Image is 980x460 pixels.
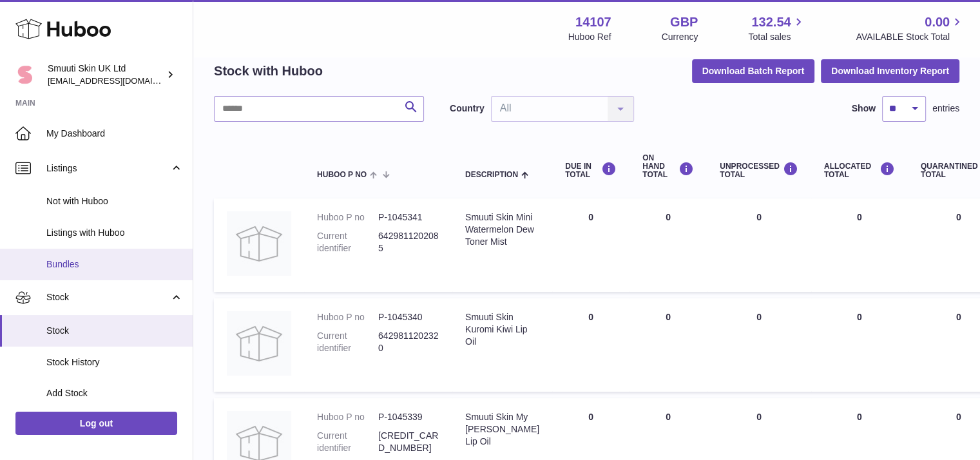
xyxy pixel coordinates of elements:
span: Stock [46,291,169,303]
div: ALLOCATED Total [824,162,895,179]
dt: Current identifier [317,230,378,254]
a: 0.00 AVAILABLE Stock Total [856,14,965,43]
dd: 6429811202320 [378,330,439,354]
span: 0 [956,412,961,422]
span: AVAILABLE Stock Total [856,31,965,43]
dd: [CREDIT_CARD_NUMBER] [378,430,439,454]
span: Bundles [46,258,183,271]
a: 132.54 Total sales [748,14,805,43]
span: Description [465,171,518,179]
span: 0.00 [925,14,950,31]
span: Total sales [748,31,805,43]
span: [EMAIL_ADDRESS][DOMAIN_NAME] [48,75,189,86]
img: product image [227,211,291,276]
td: 0 [811,298,908,392]
img: Paivi.korvela@gmail.com [15,65,35,84]
div: Smuuti Skin Mini Watermelon Dew Toner Mist [465,211,539,248]
dt: Current identifier [317,330,378,354]
h2: Stock with Huboo [214,62,323,80]
td: 0 [552,198,629,292]
div: Smuuti Skin Kuromi Kiwi Lip Oil [465,311,539,348]
span: 0 [956,312,961,322]
dd: P-1045341 [378,211,439,224]
button: Download Inventory Report [821,59,959,82]
span: Add Stock [46,387,183,399]
div: Smuuti Skin UK Ltd [48,62,164,87]
div: Smuuti Skin My [PERSON_NAME] Lip Oil [465,411,539,448]
dd: P-1045339 [378,411,439,423]
td: 0 [552,298,629,392]
dt: Huboo P no [317,211,378,224]
span: entries [932,102,959,115]
div: UNPROCESSED Total [720,162,798,179]
td: 0 [707,198,811,292]
button: Download Batch Report [692,59,815,82]
span: 132.54 [751,14,791,31]
td: 0 [629,298,707,392]
a: Log out [15,412,177,435]
div: ON HAND Total [642,154,694,180]
dt: Current identifier [317,430,378,454]
dt: Huboo P no [317,311,378,323]
label: Country [450,102,485,115]
span: Not with Huboo [46,195,183,207]
label: Show [852,102,876,115]
dt: Huboo P no [317,411,378,423]
span: Stock History [46,356,183,369]
td: 0 [629,198,707,292]
dd: 6429811202085 [378,230,439,254]
dd: P-1045340 [378,311,439,323]
div: Huboo Ref [568,31,611,43]
img: product image [227,311,291,376]
span: Listings with Huboo [46,227,183,239]
span: Listings [46,162,169,175]
td: 0 [707,298,811,392]
strong: 14107 [575,14,611,31]
td: 0 [811,198,908,292]
span: My Dashboard [46,128,183,140]
span: Huboo P no [317,171,367,179]
div: DUE IN TOTAL [565,162,617,179]
div: Currency [662,31,698,43]
span: Stock [46,325,183,337]
span: 0 [956,212,961,222]
strong: GBP [670,14,698,31]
